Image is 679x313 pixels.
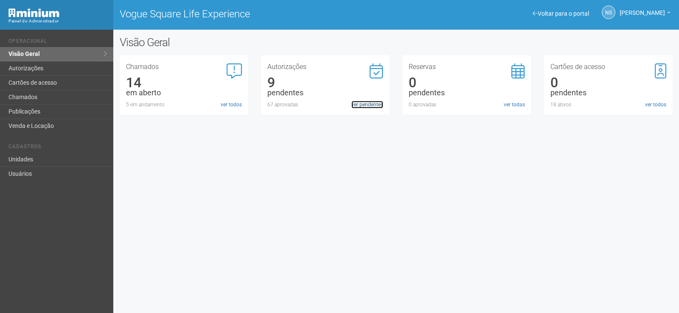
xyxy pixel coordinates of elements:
[126,64,242,70] h3: Chamados
[267,79,383,86] div: 9
[351,101,383,108] a: ver pendentes
[620,1,665,16] span: Nicolle Silva
[409,64,525,70] h3: Reservas
[126,79,242,86] div: 14
[8,144,107,152] li: Cadastros
[409,101,525,108] div: 0 aprovadas
[550,64,666,70] h3: Cartões de acesso
[550,89,666,97] div: pendentes
[221,101,242,108] a: ver todos
[550,79,666,86] div: 0
[8,8,59,17] img: Minium
[267,64,383,70] h3: Autorizações
[120,36,343,49] h2: Visão Geral
[409,79,525,86] div: 0
[550,101,666,108] div: 18 ativos
[602,6,615,19] a: NS
[8,17,107,25] div: Painel do Administrador
[126,89,242,97] div: em aberto
[645,101,666,108] a: ver todos
[620,11,671,17] a: [PERSON_NAME]
[120,8,390,19] h1: Vogue Square Life Experience
[8,38,107,47] li: Operacional
[409,89,525,97] div: pendentes
[126,101,242,108] div: 5 em andamento
[267,89,383,97] div: pendentes
[504,101,525,108] a: ver todas
[533,10,589,17] a: Voltar para o portal
[267,101,383,108] div: 67 aprovadas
